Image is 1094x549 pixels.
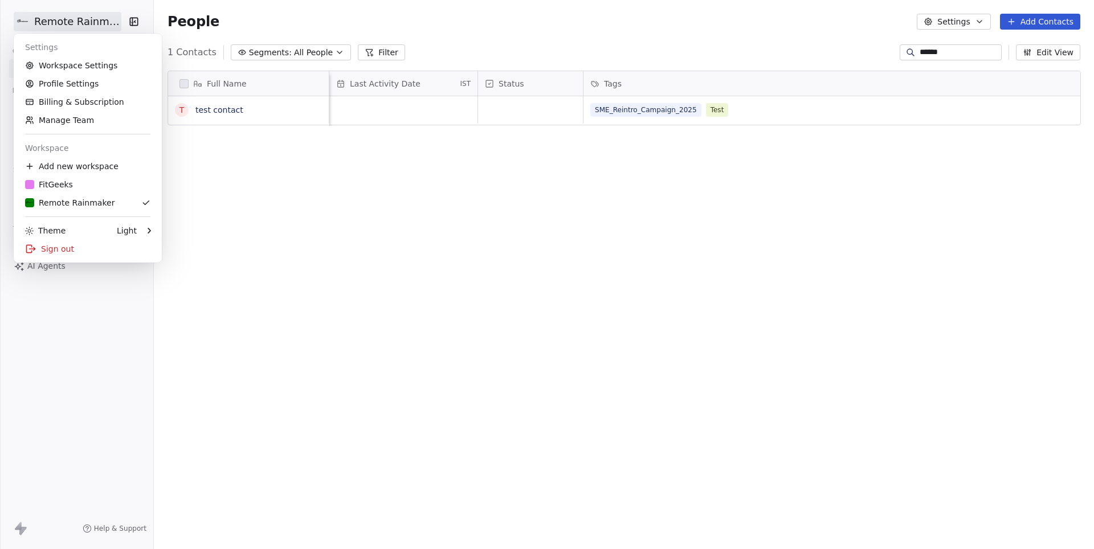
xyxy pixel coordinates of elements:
[18,75,157,93] a: Profile Settings
[25,225,66,236] div: Theme
[117,225,137,236] div: Light
[18,56,157,75] a: Workspace Settings
[25,179,73,190] div: FitGeeks
[18,157,157,175] div: Add new workspace
[25,197,115,208] div: Remote Rainmaker
[18,93,157,111] a: Billing & Subscription
[18,111,157,129] a: Manage Team
[18,240,157,258] div: Sign out
[25,198,34,207] img: RR%20Logo%20%20Black%20(2).png
[18,139,157,157] div: Workspace
[18,38,157,56] div: Settings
